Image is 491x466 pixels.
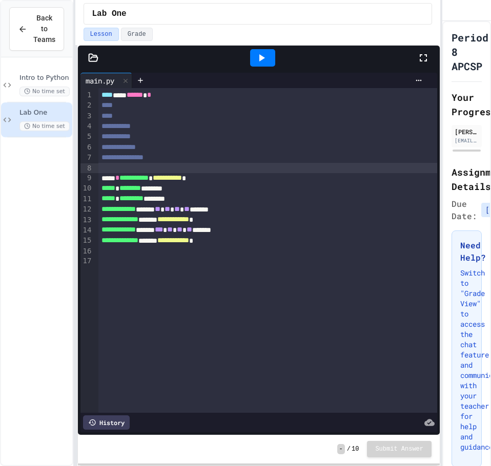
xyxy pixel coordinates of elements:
span: No time set [19,87,70,96]
span: - [337,444,345,454]
h2: Your Progress [452,90,482,119]
div: 12 [80,204,93,215]
h2: Assignment Details [452,165,482,194]
h3: Need Help? [460,239,473,264]
div: 6 [80,142,93,153]
div: 3 [80,111,93,121]
div: 2 [80,100,93,111]
div: [EMAIL_ADDRESS][DOMAIN_NAME] [455,137,479,144]
div: 7 [80,153,93,163]
div: 17 [80,256,93,266]
div: 4 [80,121,93,132]
span: 10 [352,445,359,453]
span: Back to Teams [33,13,55,45]
button: Back to Teams [9,7,64,51]
span: Intro to Python [19,74,70,82]
button: Grade [121,28,153,41]
div: main.py [80,75,119,86]
div: 1 [80,90,93,100]
div: 5 [80,132,93,142]
span: Lab One [19,109,70,117]
span: Lab One [92,8,127,20]
span: Due Date: [452,198,477,222]
div: 10 [80,183,93,194]
div: 8 [80,163,93,174]
div: 11 [80,194,93,204]
div: main.py [80,73,132,88]
h1: Period 8 APCSP [452,30,488,73]
span: Submit Answer [375,445,423,453]
button: Submit Answer [367,441,432,457]
button: Lesson [84,28,119,41]
div: 9 [80,173,93,183]
span: / [347,445,351,453]
div: History [83,415,130,430]
div: 13 [80,215,93,225]
div: 14 [80,225,93,236]
div: 15 [80,236,93,246]
div: 16 [80,246,93,257]
p: Switch to "Grade View" to access the chat feature and communicate with your teacher for help and ... [460,268,473,452]
div: [PERSON_NAME] [455,127,479,136]
span: No time set [19,121,70,131]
